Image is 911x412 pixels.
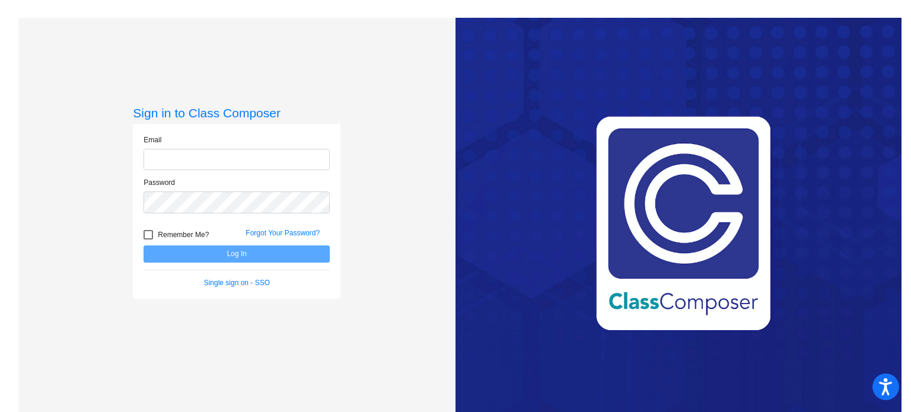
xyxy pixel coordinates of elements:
[144,135,161,145] label: Email
[204,279,270,287] a: Single sign on - SSO
[144,177,175,188] label: Password
[133,106,340,120] h3: Sign in to Class Composer
[144,245,330,263] button: Log In
[158,228,209,242] span: Remember Me?
[246,229,320,237] a: Forgot Your Password?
